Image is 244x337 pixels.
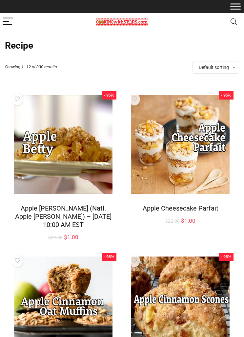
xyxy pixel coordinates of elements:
[64,234,78,240] bdi: 1.00
[96,18,148,26] img: Chef Paula's Cooking With Stars
[199,65,229,70] span: Default sorting
[5,40,239,51] h1: Recipe
[230,3,241,10] button: Toggle Menu
[165,218,168,224] span: $
[181,217,195,224] bdi: 1.00
[5,61,60,73] p: Showing 1–12 of 330 results
[104,93,114,98] span: - 95%
[15,204,112,229] a: Apple [PERSON_NAME] (Natl. Apple [PERSON_NAME]) – [DATE] 10:00 AM EST
[165,218,180,224] bdi: 22.00
[104,255,114,259] span: - 95%
[64,234,67,240] span: $
[143,204,218,212] a: Apple Cheesecake Parfait
[48,235,51,240] span: $
[221,93,231,98] span: - 95%
[226,13,242,31] button: Search
[126,90,235,199] img: Apple Cheesecake Parfait
[48,235,63,240] bdi: 22.00
[9,90,118,199] img: Apple Betty (Natl. Apple Betty Day) – Sun. October 3 at 10:00 AM EST
[181,217,184,224] span: $
[221,255,231,259] span: - 95%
